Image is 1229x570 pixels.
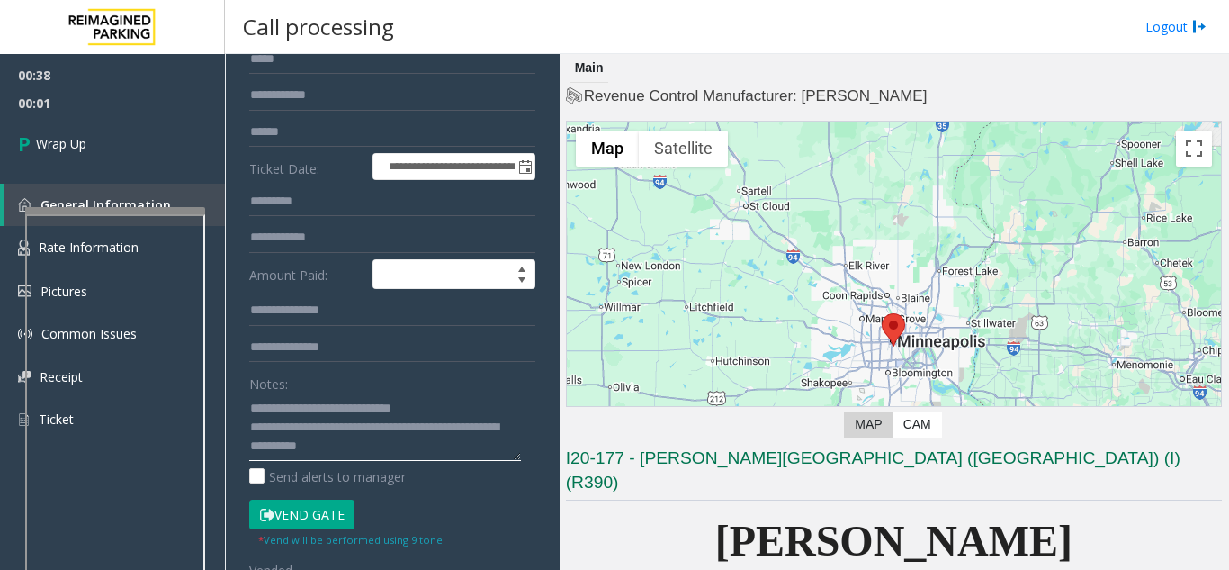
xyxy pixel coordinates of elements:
a: Logout [1145,17,1207,36]
span: Increase value [509,260,534,275]
span: General Information [40,196,171,213]
span: Toggle popup [515,154,534,179]
label: Amount Paid: [245,259,368,290]
img: 'icon' [18,412,30,428]
h3: I20-177 - [PERSON_NAME][GEOGRAPHIC_DATA] ([GEOGRAPHIC_DATA]) (I) (R390) [566,447,1222,501]
img: 'icon' [18,198,31,212]
label: Notes: [249,368,288,394]
label: Send alerts to manager [249,467,406,486]
label: CAM [893,412,942,438]
small: Vend will be performed using 9 tone [258,533,443,547]
a: General Information [4,184,225,226]
button: Show street map [576,131,639,167]
div: 800 East 28th Street, Minneapolis, MN [882,313,905,347]
h3: Call processing [234,5,403,49]
span: Decrease value [509,275,534,289]
img: 'icon' [18,285,31,297]
button: Toggle fullscreen view [1176,131,1212,167]
img: 'icon' [18,240,30,256]
span: Wrap Up [36,134,86,153]
img: 'icon' [18,371,31,383]
h4: Revenue Control Manufacturer: [PERSON_NAME] [566,86,1222,107]
div: Main [570,54,608,83]
label: Map [844,412,893,438]
label: Ticket Date: [245,153,368,180]
button: Vend Gate [249,500,354,530]
img: logout [1192,17,1207,36]
button: Show satellite imagery [639,131,728,167]
img: 'icon' [18,327,32,341]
